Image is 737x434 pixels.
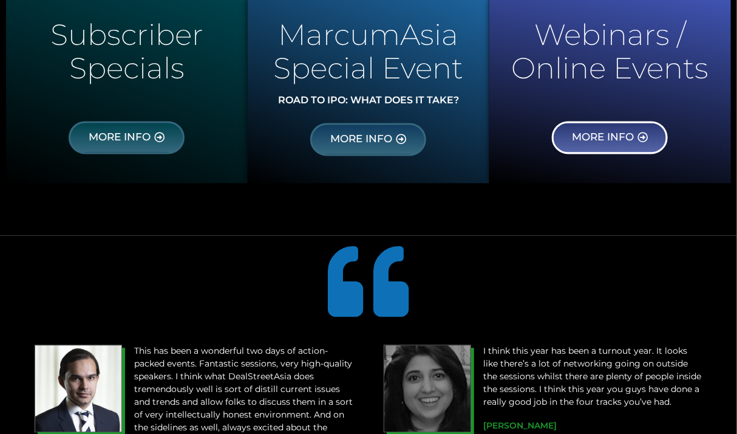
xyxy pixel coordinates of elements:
[495,57,725,80] p: Online Events
[552,121,668,154] a: MORE INFO
[254,57,483,80] p: Special Event
[35,345,122,432] img: Sachin-Bhanot
[310,123,426,156] a: MORE INFO
[483,345,702,408] p: I think this year has been a turnout year. It looks like there’s a lot of networking going on out...
[254,23,483,46] p: MarcumAsia
[12,57,242,80] p: Specials
[89,132,151,143] span: MORE INFO
[572,132,634,143] span: MORE INFO
[12,23,242,46] p: Subscriber
[495,23,725,46] p: Webinars /
[330,134,392,145] span: MORE INFO
[254,95,483,105] p: ROAD TO IPO: WHAT DOES IT TAKE?
[384,345,471,432] img: Saima-Rehman
[69,121,185,154] a: MORE INFO
[483,420,557,431] span: [PERSON_NAME]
